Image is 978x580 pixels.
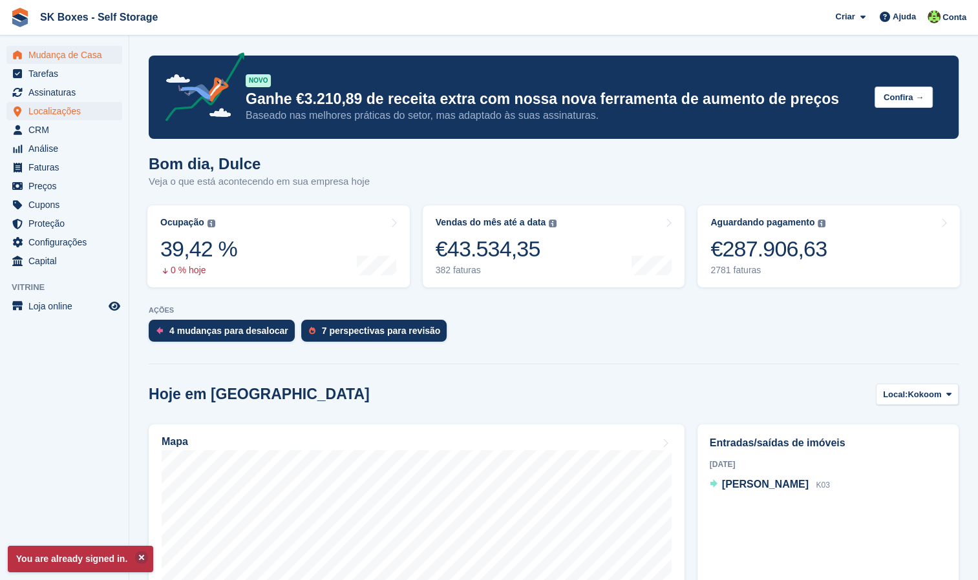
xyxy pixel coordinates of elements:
span: Criar [835,10,855,23]
span: Análise [28,140,106,158]
span: CRM [28,121,106,139]
span: Tarefas [28,65,106,83]
span: [PERSON_NAME] [722,479,809,490]
a: menu [6,65,122,83]
a: Ocupação 39,42 % 0 % hoje [147,205,410,287]
a: menu [6,196,122,214]
div: [DATE] [710,459,946,470]
a: menu [6,102,122,120]
div: 4 mudanças para desalocar [169,326,288,336]
h1: Bom dia, Dulce [149,155,370,172]
a: Loja de pré-visualização [107,298,122,314]
div: Ocupação [160,217,204,228]
img: icon-info-grey-7440780725fd019a000dd9b08b2336e03edf1995a4989e88bcd33f0948082b44.svg [818,220,825,227]
img: Dulce Duarte [928,10,941,23]
p: You are already signed in. [8,546,153,572]
p: Ganhe €3.210,89 de receita extra com nossa nova ferramenta de aumento de preços [246,90,864,109]
span: Preços [28,177,106,195]
h2: Entradas/saídas de imóveis [710,435,946,451]
div: €287.906,63 [710,236,827,262]
img: icon-info-grey-7440780725fd019a000dd9b08b2336e03edf1995a4989e88bcd33f0948082b44.svg [549,220,557,227]
a: SK Boxes - Self Storage [35,6,163,28]
span: Conta [942,11,966,24]
button: Local: Kokoom [876,384,959,405]
img: icon-info-grey-7440780725fd019a000dd9b08b2336e03edf1995a4989e88bcd33f0948082b44.svg [207,220,215,227]
div: Vendas do mês até a data [436,217,546,228]
span: Cupons [28,196,106,214]
span: Loja online [28,297,106,315]
a: menu [6,83,122,101]
span: Configurações [28,233,106,251]
a: menu [6,214,122,233]
div: Aguardando pagamento [710,217,814,228]
div: 382 faturas [436,265,557,276]
h2: Hoje em [GEOGRAPHIC_DATA] [149,386,370,403]
img: stora-icon-8386f47178a22dfd0bd8f6a31ec36ba5ce8667c1dd55bd0f319d3a0aa187defe.svg [10,8,30,27]
div: 2781 faturas [710,265,827,276]
p: AÇÕES [149,306,959,315]
div: NOVO [246,74,271,87]
span: Local: [883,388,908,401]
a: menu [6,297,122,315]
p: Baseado nas melhores práticas do setor, mas adaptado às suas assinaturas. [246,109,864,123]
span: Localizações [28,102,106,120]
span: Ajuda [893,10,916,23]
a: [PERSON_NAME] K03 [710,477,830,493]
div: 39,42 % [160,236,237,262]
a: menu [6,140,122,158]
a: 7 perspectivas para revisão [301,320,454,348]
a: menu [6,233,122,251]
a: menu [6,252,122,270]
img: prospect-51fa495bee0391a8d652442698ab0144808aea92771e9ea1ae160a38d050c398.svg [309,327,315,335]
span: Capital [28,252,106,270]
p: Veja o que está acontecendo em sua empresa hoje [149,174,370,189]
div: 7 perspectivas para revisão [322,326,441,336]
h2: Mapa [162,436,188,448]
a: menu [6,158,122,176]
span: Kokoom [908,388,941,401]
span: Assinaturas [28,83,106,101]
a: menu [6,177,122,195]
a: Vendas do mês até a data €43.534,35 382 faturas [423,205,685,287]
span: K03 [816,481,829,490]
span: Mudança de Casa [28,46,106,64]
img: move_outs_to_deallocate_icon-f764333ba52eb49d3ac5e1228854f67142a1ed5810a6f6cc68b1a99e826820c5.svg [156,327,163,335]
div: 0 % hoje [160,265,237,276]
button: Confira → [875,87,933,108]
a: menu [6,121,122,139]
a: menu [6,46,122,64]
div: €43.534,35 [436,236,557,262]
img: price-adjustments-announcement-icon-8257ccfd72463d97f412b2fc003d46551f7dbcb40ab6d574587a9cd5c0d94... [154,52,245,126]
a: Aguardando pagamento €287.906,63 2781 faturas [697,205,960,287]
span: Faturas [28,158,106,176]
a: 4 mudanças para desalocar [149,320,301,348]
span: Vitrine [12,281,129,294]
span: Proteção [28,214,106,233]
